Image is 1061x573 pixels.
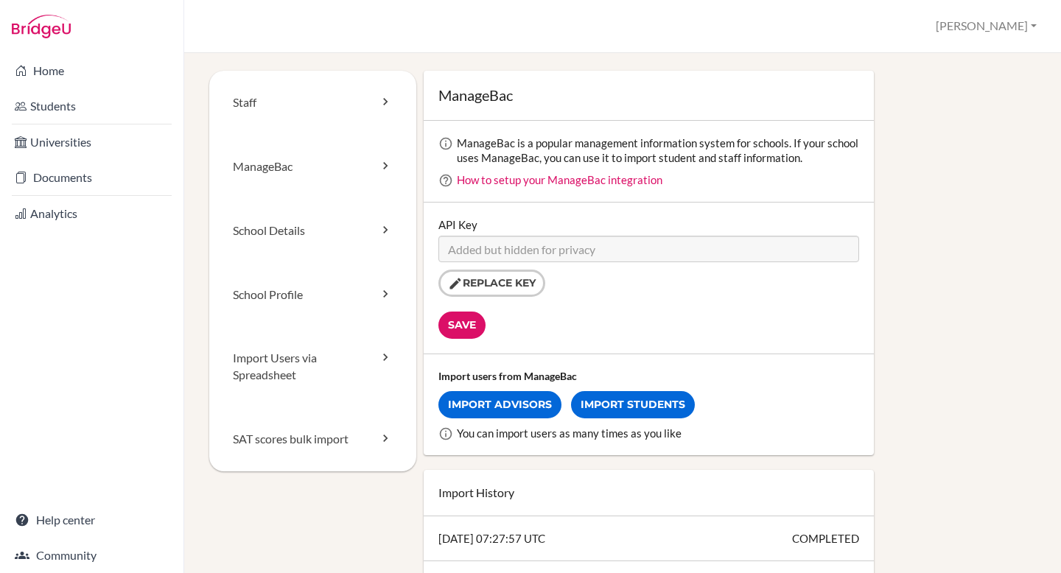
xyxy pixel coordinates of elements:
h1: ManageBac [438,85,859,105]
input: Save [438,312,486,339]
div: Import users from ManageBac [438,369,859,384]
a: Community [3,541,181,570]
div: [DATE] 07:27:57 UTC [424,516,874,561]
button: Replace key [438,270,545,297]
label: API Key [438,217,477,232]
a: Documents [3,163,181,192]
button: [PERSON_NAME] [929,13,1043,40]
div: ManageBac is a popular management information system for schools. If your school uses ManageBac, ... [457,136,859,165]
a: School Details [209,199,416,263]
a: Staff [209,71,416,135]
a: Import Students [571,391,695,418]
a: Analytics [3,199,181,228]
a: Universities [3,127,181,157]
div: You can import users as many times as you like [457,426,859,440]
a: How to setup your ManageBac integration [457,173,662,186]
a: SAT scores bulk import [209,407,416,471]
img: Bridge-U [12,15,71,38]
a: Import Advisors [438,391,561,418]
a: ManageBac [209,135,416,199]
a: Import Users via Spreadsheet [209,326,416,407]
a: Students [3,91,181,121]
a: Help center [3,505,181,535]
h2: Import History [438,485,859,501]
a: School Profile [209,263,416,327]
span: COMPLETED [792,531,859,546]
input: Added but hidden for privacy [438,236,859,262]
a: Home [3,56,181,85]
